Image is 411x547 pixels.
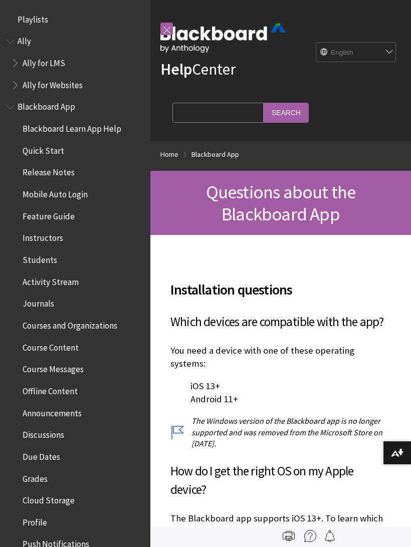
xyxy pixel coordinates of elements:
[6,33,144,94] nav: Book outline for Anthology Ally Help
[23,230,63,243] span: Instructors
[160,24,286,53] img: Blackboard by Anthology
[283,530,295,542] img: Print
[23,383,78,396] span: Offline Content
[23,514,47,527] span: Profile
[23,164,75,178] span: Release Notes
[23,186,88,199] span: Mobile Auto Login
[23,470,48,484] span: Grades
[23,492,75,505] span: Cloud Storage
[160,59,192,79] strong: Help
[160,59,236,79] a: HelpCenter
[170,279,391,300] span: Installation questions
[23,251,57,265] span: Students
[23,120,121,134] span: Blackboard Learn App Help
[23,317,117,331] span: Courses and Organizations
[23,361,84,375] span: Course Messages
[170,415,391,449] p: The Windows version of the Blackboard app is no longer supported and was removed from the Microso...
[264,103,309,122] input: Search
[18,11,48,25] span: Playlists
[23,405,82,418] span: Announcements
[304,530,316,542] img: More help
[23,77,83,90] span: Ally for Websites
[160,148,178,161] a: Home
[170,380,391,406] p: iOS 13+ Android 11+
[170,344,391,370] p: You need a device with one of these operating systems:
[23,296,54,309] span: Journals
[23,426,64,440] span: Discussions
[23,142,64,156] span: Quick Start
[191,148,239,161] a: Blackboard App
[324,530,336,542] img: Follow this page
[6,11,144,28] nav: Book outline for Playlists
[23,208,75,221] span: Feature Guide
[170,313,391,332] h3: Which devices are compatible with the app?
[170,462,391,500] h3: How do I get the right OS on my Apple device?
[23,448,60,462] span: Due Dates
[316,43,396,63] select: Site Language Selector
[23,339,79,353] span: Course Content
[23,273,79,287] span: Activity Stream
[23,55,65,68] span: Ally for LMS
[18,33,31,47] span: Ally
[18,99,75,112] span: Blackboard App
[206,180,356,225] span: Questions about the Blackboard App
